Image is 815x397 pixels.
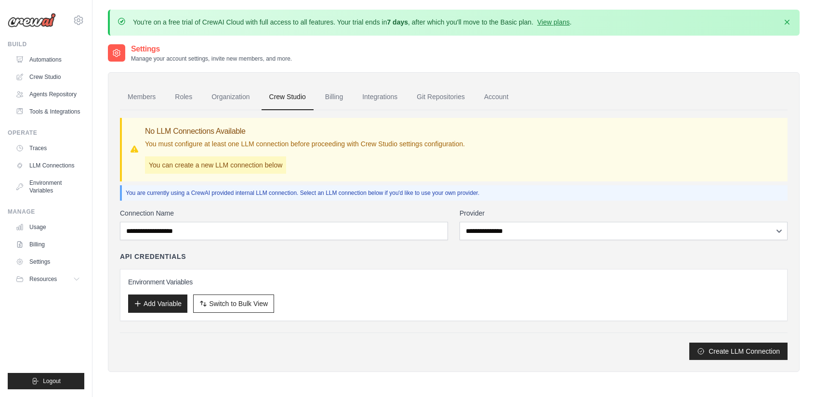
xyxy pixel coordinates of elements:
button: Switch to Bulk View [193,295,274,313]
h2: Settings [131,43,292,55]
a: Integrations [355,84,405,110]
button: Add Variable [128,295,187,313]
a: Billing [317,84,351,110]
label: Provider [460,208,788,218]
h3: Environment Variables [128,277,779,287]
a: Billing [12,237,84,252]
img: Logo [8,13,56,27]
a: Automations [12,52,84,67]
a: Tools & Integrations [12,104,84,119]
p: You must configure at least one LLM connection before proceeding with Crew Studio settings config... [145,139,465,149]
a: Roles [167,84,200,110]
strong: 7 days [387,18,408,26]
a: Crew Studio [262,84,314,110]
p: You're on a free trial of CrewAI Cloud with full access to all features. Your trial ends in , aft... [133,17,572,27]
span: Resources [29,275,57,283]
p: You can create a new LLM connection below [145,156,286,174]
button: Create LLM Connection [689,343,788,360]
a: Settings [12,254,84,269]
div: Manage [8,208,84,216]
span: Switch to Bulk View [209,299,268,308]
button: Logout [8,373,84,389]
label: Connection Name [120,208,448,218]
h3: No LLM Connections Available [145,126,465,137]
span: Logout [43,377,61,385]
a: LLM Connections [12,158,84,173]
a: Organization [204,84,257,110]
a: Usage [12,219,84,235]
p: You are currently using a CrewAI provided internal LLM connection. Select an LLM connection below... [126,189,784,197]
a: Crew Studio [12,69,84,85]
a: Agents Repository [12,87,84,102]
a: Environment Variables [12,175,84,198]
a: Members [120,84,163,110]
a: Account [476,84,516,110]
h4: API Credentials [120,252,186,261]
p: Manage your account settings, invite new members, and more. [131,55,292,63]
a: View plans [537,18,569,26]
div: Operate [8,129,84,137]
a: Traces [12,141,84,156]
div: Build [8,40,84,48]
a: Git Repositories [409,84,473,110]
button: Resources [12,271,84,287]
